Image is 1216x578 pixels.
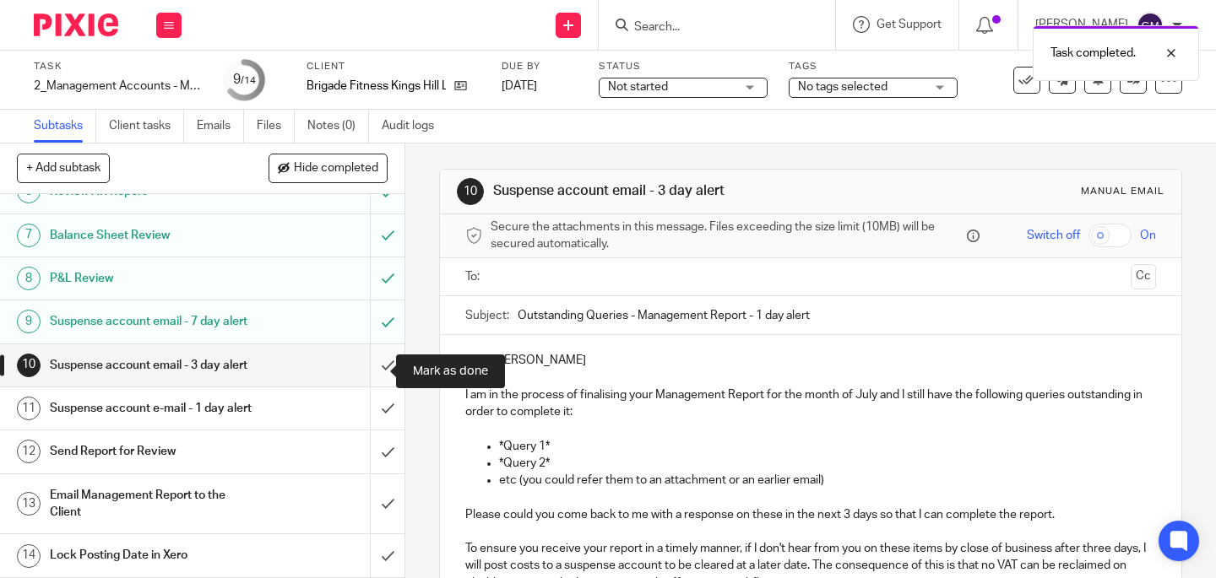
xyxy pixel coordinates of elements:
span: Switch off [1027,227,1080,244]
div: 9 [233,70,256,89]
p: Brigade Fitness Kings Hill Ltd [307,78,446,95]
p: I am in the process of finalising your Management Report for the month of July and I still have t... [465,386,1156,421]
div: 2_Management Accounts - Monthly - NEW - TWD [34,78,203,95]
a: Files [257,110,295,143]
p: etc (you could refer them to an attachment or an earlier email) [499,472,1156,489]
label: Subject: [465,307,509,324]
p: Task completed. [1050,45,1136,62]
div: Manual email [1081,185,1164,198]
button: Hide completed [269,154,388,182]
h1: P&L Review [50,266,252,291]
div: 14 [17,544,41,568]
div: 10 [17,354,41,377]
h1: Send Report for Review [50,439,252,464]
span: Not started [608,81,668,93]
h1: Suspense account email - 3 day alert [50,353,252,378]
h1: Suspense account e-mail - 1 day alert [50,396,252,421]
a: Subtasks [34,110,96,143]
span: On [1140,227,1156,244]
h1: Email Management Report to the Client [50,483,252,526]
label: Due by [502,60,578,73]
div: 7 [17,224,41,247]
a: Notes (0) [307,110,369,143]
button: + Add subtask [17,154,110,182]
div: 12 [17,440,41,463]
h1: Lock Posting Date in Xero [50,543,252,568]
p: Dear [PERSON_NAME] [465,352,1156,369]
div: 11 [17,397,41,420]
label: Status [599,60,768,73]
div: 9 [17,310,41,333]
label: Client [307,60,480,73]
small: /14 [241,76,256,85]
label: Task [34,60,203,73]
label: To: [465,268,484,285]
span: Hide completed [294,162,378,176]
a: Client tasks [109,110,184,143]
div: 10 [457,178,484,205]
img: svg%3E [1137,12,1164,39]
h1: Suspense account email - 7 day alert [50,309,252,334]
a: Audit logs [382,110,447,143]
p: Please could you come back to me with a response on these in the next 3 days so that I can comple... [465,506,1156,523]
h1: Suspense account email - 3 day alert [493,182,847,200]
div: 13 [17,492,41,516]
span: No tags selected [798,81,888,93]
span: Secure the attachments in this message. Files exceeding the size limit (10MB) will be secured aut... [491,219,963,253]
span: [DATE] [502,80,537,92]
h1: Balance Sheet Review [50,223,252,248]
div: 8 [17,267,41,290]
button: Cc [1131,264,1156,289]
a: Emails [197,110,244,143]
img: Pixie [34,14,118,36]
